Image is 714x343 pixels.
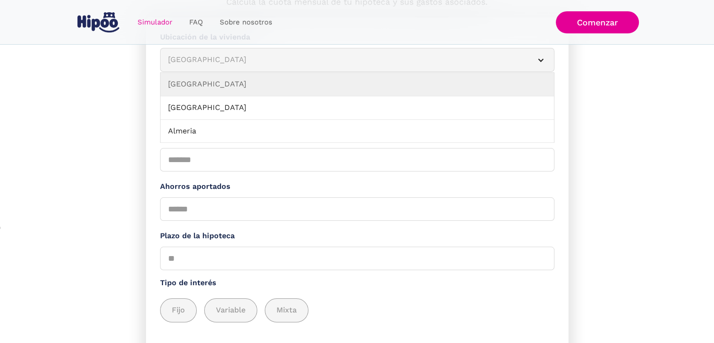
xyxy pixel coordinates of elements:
[160,72,554,143] nav: [GEOGRAPHIC_DATA]
[160,230,554,242] label: Plazo de la hipoteca
[161,120,554,143] a: Almeria
[160,277,554,289] label: Tipo de interés
[216,304,246,316] span: Variable
[276,304,297,316] span: Mixta
[172,304,185,316] span: Fijo
[160,48,554,72] article: [GEOGRAPHIC_DATA]
[181,13,211,31] a: FAQ
[556,11,639,33] a: Comenzar
[76,8,122,36] a: home
[168,54,524,66] div: [GEOGRAPHIC_DATA]
[161,96,554,120] a: [GEOGRAPHIC_DATA]
[160,298,554,322] div: add_description_here
[211,13,281,31] a: Sobre nosotros
[160,181,554,193] label: Ahorros aportados
[161,73,554,96] a: [GEOGRAPHIC_DATA]
[129,13,181,31] a: Simulador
